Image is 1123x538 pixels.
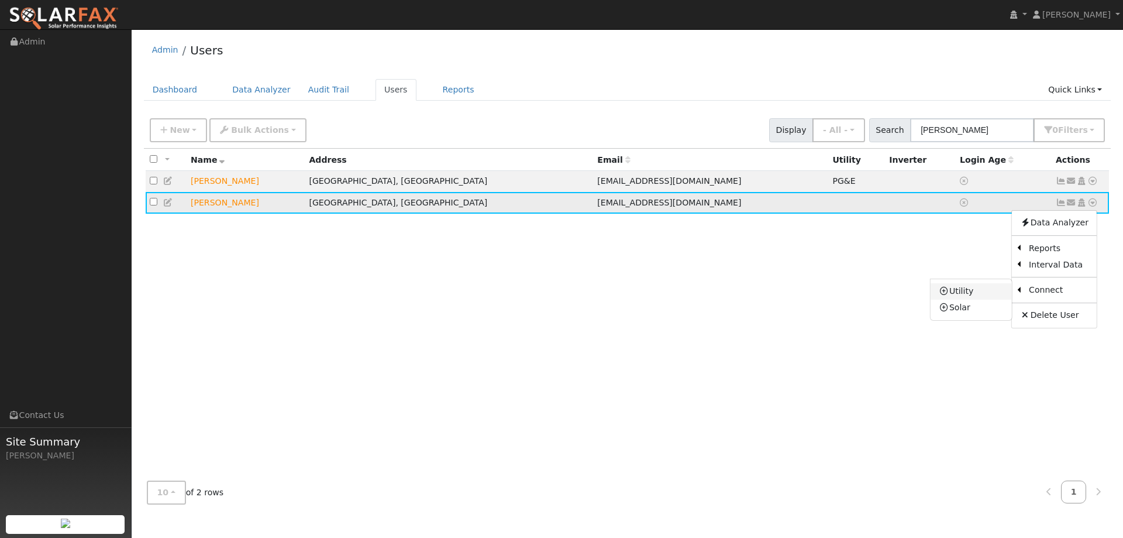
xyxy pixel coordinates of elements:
[1021,256,1097,273] a: Interval Data
[1083,125,1087,135] span: s
[832,176,855,186] span: PG&E
[1076,198,1087,207] a: Login As
[889,154,952,166] div: Inverter
[1061,481,1087,503] a: 1
[144,79,206,101] a: Dashboard
[170,125,190,135] span: New
[960,176,970,186] a: No login access
[1034,118,1105,142] button: 0Filters
[1039,79,1111,101] a: Quick Links
[931,283,1012,300] a: Utility
[150,118,208,142] button: New
[1021,240,1097,256] a: Reports
[597,176,741,186] span: [EMAIL_ADDRESS][DOMAIN_NAME]
[1012,307,1097,324] a: Delete User
[191,155,225,165] span: Name
[190,43,223,57] a: Users
[1066,175,1077,187] a: diannesorbi63@gmail.com
[910,118,1034,142] input: Search
[1087,197,1098,209] a: Other actions
[299,79,358,101] a: Audit Trail
[376,79,416,101] a: Users
[147,481,224,505] span: of 2 rows
[163,176,174,186] a: Edit User
[231,125,289,135] span: Bulk Actions
[1056,198,1066,207] a: Not connected
[147,481,186,505] button: 10
[931,300,1012,316] a: Solar
[305,171,593,193] td: [GEOGRAPHIC_DATA], [GEOGRAPHIC_DATA]
[163,198,174,207] a: Edit User
[187,171,305,193] td: Lead
[769,118,813,142] span: Display
[9,6,119,31] img: SolarFax
[1058,125,1088,135] span: Filter
[1087,175,1098,187] a: Other actions
[209,118,306,142] button: Bulk Actions
[152,45,178,54] a: Admin
[1066,197,1077,209] a: DiannnaVilla4@gmail.com
[1056,176,1066,186] a: Show Graph
[960,198,970,207] a: No login access
[597,198,741,207] span: [EMAIL_ADDRESS][DOMAIN_NAME]
[434,79,483,101] a: Reports
[869,118,911,142] span: Search
[812,118,865,142] button: - All -
[1012,215,1097,231] a: Data Analyzer
[157,488,169,497] span: 10
[223,79,299,101] a: Data Analyzer
[1021,282,1097,299] a: Connect
[187,192,305,214] td: Lead
[1042,10,1111,19] span: [PERSON_NAME]
[960,155,1014,165] span: Days since last login
[309,154,589,166] div: Address
[6,450,125,462] div: [PERSON_NAME]
[1076,176,1087,186] a: Login As
[597,155,630,165] span: Email
[6,434,125,450] span: Site Summary
[832,154,881,166] div: Utility
[61,519,70,528] img: retrieve
[305,192,593,214] td: [GEOGRAPHIC_DATA], [GEOGRAPHIC_DATA]
[1056,154,1105,166] div: Actions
